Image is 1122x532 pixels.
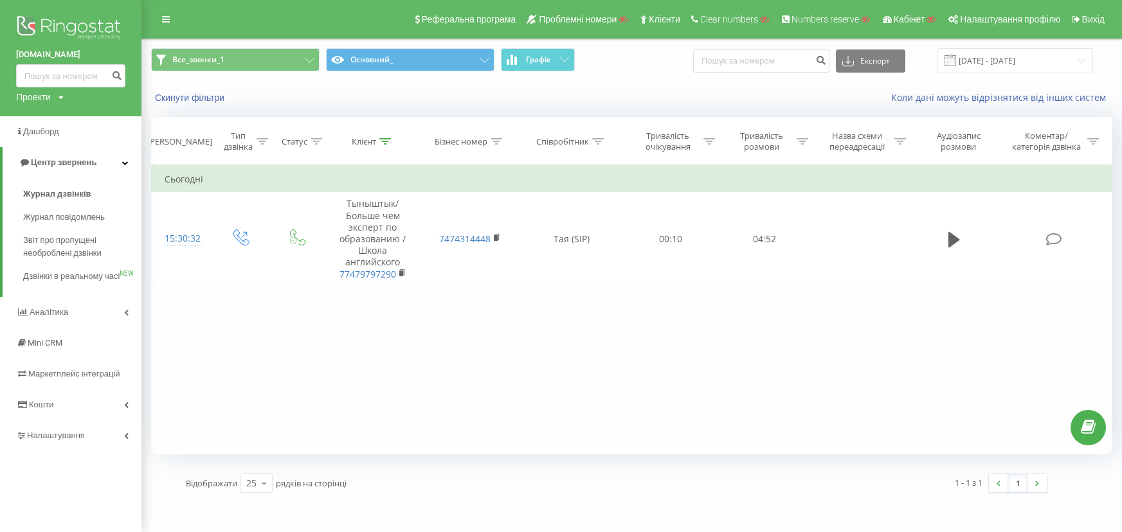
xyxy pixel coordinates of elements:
[23,188,91,200] span: Журнал дзвінків
[836,49,905,73] button: Експорт
[324,192,422,286] td: Тыныштык/Больше чем эксперт по образованию /Школа английского
[339,268,396,280] a: 77479797290
[28,338,62,348] span: Mini CRM
[151,48,320,71] button: Все_звонки_1
[649,14,680,24] span: Клієнти
[186,477,237,489] span: Відображати
[1008,474,1027,492] a: 1
[3,147,141,178] a: Центр звернень
[172,55,224,65] span: Все_звонки_1
[282,136,307,147] div: Статус
[326,48,494,71] button: Основний_
[792,14,859,24] span: Numbers reserve
[960,14,1060,24] span: Налаштування профілю
[955,476,982,489] div: 1 - 1 з 1
[31,157,96,167] span: Центр звернень
[894,14,925,24] span: Кабінет
[23,211,105,224] span: Журнал повідомлень
[718,192,811,286] td: 04:52
[246,477,257,490] div: 25
[23,182,141,206] a: Журнал дзвінків
[16,64,125,87] input: Пошук за номером
[1009,130,1084,152] div: Коментар/категорія дзвінка
[223,130,253,152] div: Тип дзвінка
[16,91,51,103] div: Проекти
[27,430,85,440] span: Налаштування
[624,192,718,286] td: 00:10
[539,14,617,24] span: Проблемні номери
[23,206,141,229] a: Журнал повідомлень
[151,92,231,103] button: Скинути фільтри
[921,130,996,152] div: Аудіозапис розмови
[352,136,376,147] div: Клієнт
[1082,14,1105,24] span: Вихід
[23,265,141,288] a: Дзвінки в реальному часіNEW
[23,270,120,283] span: Дзвінки в реальному часі
[526,55,551,64] span: Графік
[23,229,141,265] a: Звіт про пропущені необроблені дзвінки
[501,48,575,71] button: Графік
[152,166,1112,192] td: Сьогодні
[536,136,589,147] div: Співробітник
[30,307,68,317] span: Аналiтика
[276,477,347,489] span: рядків на сторінці
[29,400,53,409] span: Кошти
[165,226,199,251] div: 15:30:32
[16,13,125,45] img: Ringostat logo
[28,369,120,378] span: Маркетплейс інтеграцій
[636,130,700,152] div: Тривалість очікування
[891,91,1112,103] a: Коли дані можуть відрізнятися вiд інших систем
[147,136,212,147] div: [PERSON_NAME]
[439,233,491,245] a: 7474314448
[23,127,59,136] span: Дашборд
[435,136,487,147] div: Бізнес номер
[730,130,794,152] div: Тривалість розмови
[693,49,829,73] input: Пошук за номером
[23,234,135,260] span: Звіт про пропущені необроблені дзвінки
[519,192,624,286] td: Тая (SIP)
[700,14,758,24] span: Clear numbers
[422,14,516,24] span: Реферальна програма
[16,48,125,61] a: [DOMAIN_NAME]
[823,130,891,152] div: Назва схеми переадресації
